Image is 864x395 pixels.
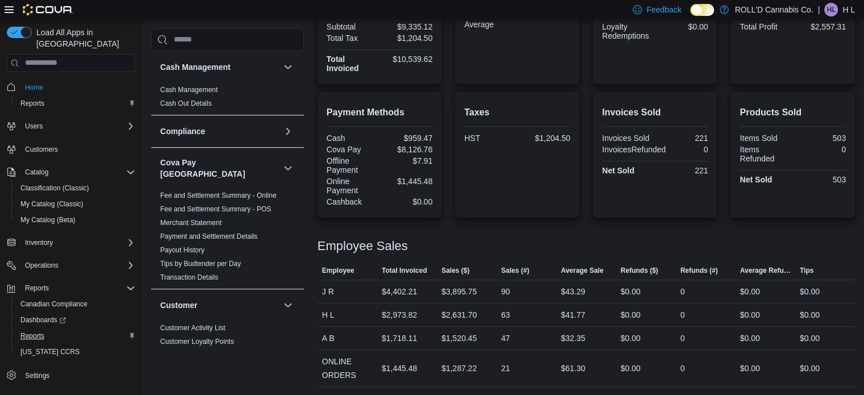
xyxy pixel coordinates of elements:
button: Classification (Classic) [11,180,140,196]
h3: Compliance [160,126,205,137]
div: $1,204.50 [520,134,570,143]
button: My Catalog (Beta) [11,212,140,228]
span: Payment and Settlement Details [160,232,257,241]
span: Catalog [20,165,135,179]
div: 0 [795,145,846,154]
div: J R [318,280,377,303]
div: 47 [501,331,510,345]
span: Customer Activity List [160,323,226,332]
button: Reports [2,280,140,296]
span: My Catalog (Classic) [16,197,135,211]
span: Refunds (#) [681,266,718,275]
button: Operations [2,257,140,273]
a: Reports [16,97,49,110]
h3: Customer [160,300,197,311]
div: Cova Pay [327,145,377,154]
span: Inventory [25,238,53,247]
button: Customers [2,141,140,157]
div: $3,895.75 [441,285,477,298]
a: Dashboards [11,312,140,328]
div: InvoicesRefunded [602,145,666,154]
div: $1,204.50 [382,34,432,43]
div: A B [318,327,377,350]
span: Sales (#) [501,266,529,275]
span: Canadian Compliance [20,300,87,309]
div: 21 [501,361,510,375]
span: Reports [20,331,44,340]
span: Employee [322,266,354,275]
span: Merchant Statement [160,218,222,227]
a: Dashboards [16,313,70,327]
button: Inventory [20,236,57,250]
span: Customer Loyalty Points [160,337,234,346]
a: Fee and Settlement Summary - Online [160,192,277,199]
span: Feedback [646,4,681,15]
span: Dashboards [16,313,135,327]
span: Refunds ($) [620,266,658,275]
div: $0.00 [740,331,760,345]
div: 503 [795,175,846,184]
a: Classification (Classic) [16,181,94,195]
span: Operations [20,259,135,272]
span: My Catalog (Beta) [16,213,135,227]
span: Catalog [25,168,48,177]
span: Users [25,122,43,131]
div: $959.47 [382,134,432,143]
span: Home [25,83,43,92]
button: Reports [11,328,140,344]
a: My Catalog (Classic) [16,197,88,211]
p: H L [842,3,855,16]
a: My Catalog (Beta) [16,213,80,227]
button: Home [2,79,140,95]
div: $0.00 [800,285,820,298]
span: Reports [25,284,49,293]
div: $0.00 [620,285,640,298]
a: Merchant Statement [160,219,222,227]
div: $2,631.70 [441,308,477,322]
span: Average Refund [740,266,791,275]
a: Payout History [160,246,204,254]
strong: Net Sold [602,166,635,175]
span: Tips by Budtender per Day [160,259,241,268]
div: Subtotal [327,22,377,31]
button: Catalog [20,165,53,179]
h2: Invoices Sold [602,106,708,119]
a: Customer Activity List [160,324,226,332]
img: Cova [23,4,73,15]
div: Items Sold [740,134,790,143]
a: Customers [20,143,62,156]
button: My Catalog (Classic) [11,196,140,212]
h2: Taxes [464,106,570,119]
div: H L [824,3,838,16]
div: $0.00 [800,361,820,375]
input: Dark Mode [690,4,714,16]
div: 90 [501,285,510,298]
span: Cash Management [160,85,218,94]
span: My Catalog (Classic) [20,199,84,209]
button: Cova Pay [GEOGRAPHIC_DATA] [160,157,279,180]
span: Reports [16,329,135,343]
strong: Total Invoiced [327,55,359,73]
div: $0.00 [620,308,640,322]
h2: Payment Methods [327,106,433,119]
span: Sales ($) [441,266,469,275]
div: Cash [327,134,377,143]
button: Cash Management [160,61,279,73]
span: Transaction Details [160,273,218,282]
div: 0 [681,331,685,345]
div: Cashback [327,197,377,206]
button: Canadian Compliance [11,296,140,312]
span: Average Sale [561,266,603,275]
div: Offline Payment [327,156,377,174]
a: Settings [20,369,54,382]
h3: Cash Management [160,61,231,73]
button: Operations [20,259,63,272]
span: Washington CCRS [16,345,135,359]
a: Cash Management [160,86,218,94]
div: Total Profit [740,22,790,31]
a: Reports [16,329,49,343]
span: Dashboards [20,315,66,325]
span: Reports [20,99,44,108]
button: Users [20,119,47,133]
